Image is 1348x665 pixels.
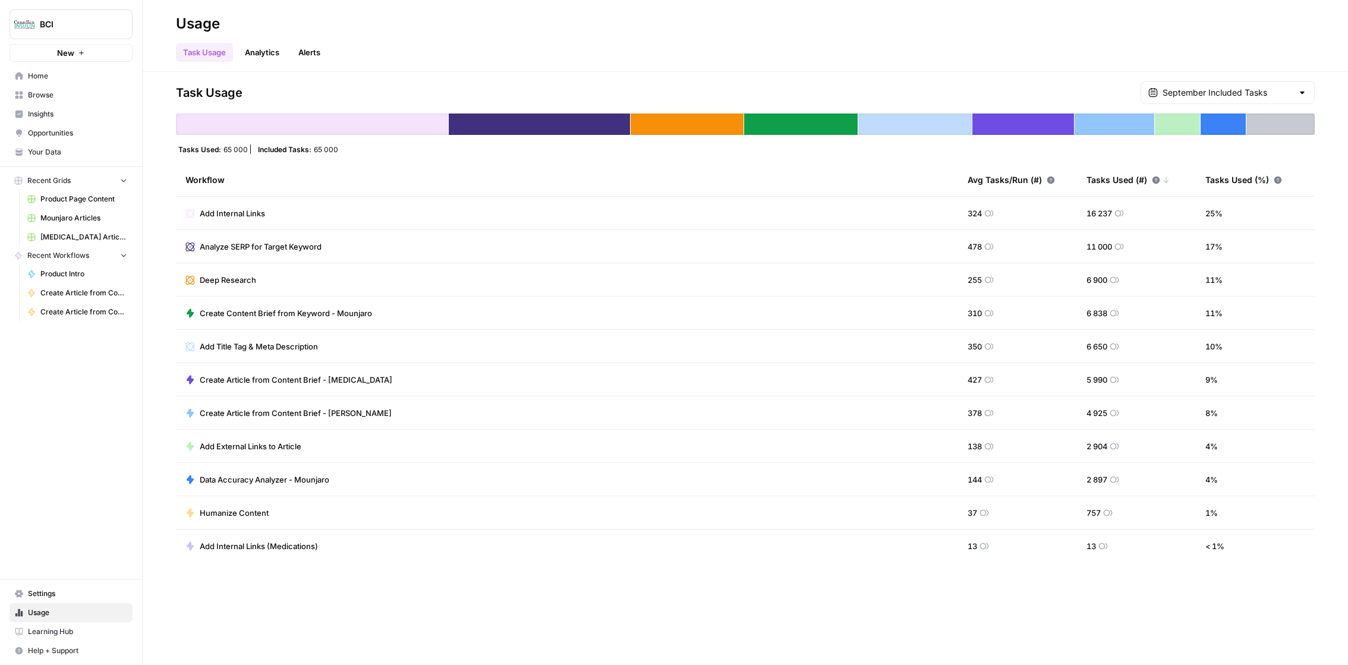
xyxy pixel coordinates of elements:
[10,124,133,143] a: Opportunities
[200,407,392,419] span: Create Article from Content Brief - [PERSON_NAME]
[1205,374,1218,386] span: 9 %
[14,14,35,35] img: BCI Logo
[22,209,133,228] a: Mounjaro Articles
[200,474,329,486] span: Data Accuracy Analyzer - Mounjaro
[200,540,318,552] span: Add Internal Links (Medications)
[10,584,133,603] a: Settings
[1086,274,1107,286] span: 6 900
[40,213,127,223] span: Mounjaro Articles
[1205,507,1218,519] span: 1 %
[10,172,133,190] button: Recent Grids
[1205,440,1218,452] span: 4 %
[10,105,133,124] a: Insights
[968,540,977,552] span: 13
[10,86,133,105] a: Browse
[28,71,127,81] span: Home
[1205,474,1218,486] span: 4 %
[1086,241,1112,253] span: 11 000
[968,207,982,219] span: 324
[185,474,329,486] a: Data Accuracy Analyzer - Mounjaro
[968,440,982,452] span: 138
[1086,540,1096,552] span: 13
[185,407,392,419] a: Create Article from Content Brief - [PERSON_NAME]
[200,241,322,253] span: Analyze SERP for Target Keyword
[185,540,318,552] a: Add Internal Links (Medications)
[40,269,127,279] span: Product Intro
[185,440,301,452] a: Add External Links to Article
[185,374,392,386] a: Create Article from Content Brief - [MEDICAL_DATA]
[968,507,977,519] span: 37
[1205,341,1223,352] span: 10 %
[10,622,133,641] a: Learning Hub
[258,144,311,154] span: Included Tasks:
[27,175,71,186] span: Recent Grids
[22,190,133,209] a: Product Page Content
[57,47,74,59] span: New
[968,274,982,286] span: 255
[40,307,127,317] span: Create Article from Content Brief - [MEDICAL_DATA]
[22,228,133,247] a: [MEDICAL_DATA] Articles
[185,507,269,519] a: Humanize Content
[968,341,982,352] span: 350
[200,507,269,519] span: Humanize Content
[40,288,127,298] span: Create Article from Content Brief - [PERSON_NAME]
[40,194,127,204] span: Product Page Content
[968,163,1055,196] div: Avg Tasks/Run (#)
[178,144,221,154] span: Tasks Used:
[200,307,372,319] span: Create Content Brief from Keyword - Mounjaro
[200,440,301,452] span: Add External Links to Article
[1205,241,1223,253] span: 17 %
[314,144,338,154] span: 65 000
[28,90,127,100] span: Browse
[40,18,112,30] span: BCI
[28,128,127,138] span: Opportunities
[968,474,982,486] span: 144
[176,84,242,101] span: Task Usage
[200,207,265,219] span: Add Internal Links
[176,14,220,33] div: Usage
[28,645,127,656] span: Help + Support
[28,626,127,637] span: Learning Hub
[10,603,133,622] a: Usage
[185,163,949,196] div: Workflow
[10,67,133,86] a: Home
[1205,163,1282,196] div: Tasks Used (%)
[28,147,127,157] span: Your Data
[200,274,256,286] span: Deep Research
[185,307,372,319] a: Create Content Brief from Keyword - Mounjaro
[291,43,327,62] a: Alerts
[10,247,133,264] button: Recent Workflows
[968,407,982,419] span: 378
[22,264,133,283] a: Product Intro
[968,307,982,319] span: 310
[40,232,127,242] span: [MEDICAL_DATA] Articles
[200,374,392,386] span: Create Article from Content Brief - [MEDICAL_DATA]
[968,241,982,253] span: 478
[223,144,248,154] span: 65 000
[1086,307,1107,319] span: 6 838
[200,341,318,352] span: Add Title Tag & Meta Description
[28,607,127,618] span: Usage
[10,143,133,162] a: Your Data
[1205,540,1224,552] span: < 1 %
[1086,207,1112,219] span: 16 237
[968,374,982,386] span: 427
[10,641,133,660] button: Help + Support
[1086,341,1107,352] span: 6 650
[238,43,286,62] a: Analytics
[1205,407,1218,419] span: 8 %
[1086,407,1107,419] span: 4 925
[176,43,233,62] a: Task Usage
[10,10,133,39] button: Workspace: BCI
[1205,207,1223,219] span: 25 %
[1086,440,1107,452] span: 2 904
[1086,374,1107,386] span: 5 990
[22,302,133,322] a: Create Article from Content Brief - [MEDICAL_DATA]
[1205,274,1223,286] span: 11 %
[28,109,127,119] span: Insights
[1086,507,1101,519] span: 757
[10,44,133,62] button: New
[1086,163,1170,196] div: Tasks Used (#)
[22,283,133,302] a: Create Article from Content Brief - [PERSON_NAME]
[28,588,127,599] span: Settings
